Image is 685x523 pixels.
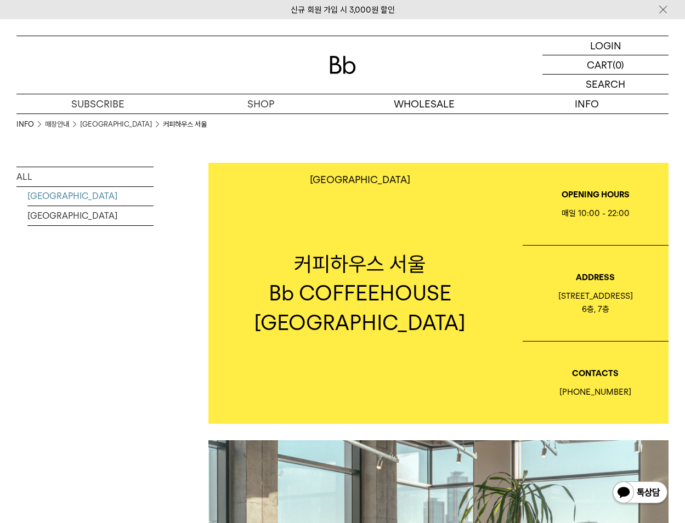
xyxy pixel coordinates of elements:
[179,94,342,113] a: SHOP
[291,5,395,15] a: 신규 회원 가입 시 3,000원 할인
[612,480,669,507] img: 카카오톡 채널 1:1 채팅 버튼
[163,119,207,130] li: 커피하우스 서울
[343,94,506,113] p: WHOLESALE
[586,75,625,94] p: SEARCH
[523,367,669,380] p: CONTACTS
[310,174,410,185] p: [GEOGRAPHIC_DATA]
[523,207,669,220] div: 매일 10:00 - 22:00
[523,271,669,284] p: ADDRESS
[27,206,154,225] a: [GEOGRAPHIC_DATA]
[523,385,669,399] div: [PHONE_NUMBER]
[523,188,669,201] p: OPENING HOURS
[523,289,669,316] div: [STREET_ADDRESS] 6층, 7층
[16,167,154,186] a: ALL
[587,55,613,74] p: CART
[330,56,356,74] img: 로고
[590,36,621,55] p: LOGIN
[613,55,624,74] p: (0)
[542,55,669,75] a: CART (0)
[80,119,152,130] a: [GEOGRAPHIC_DATA]
[27,186,154,206] a: [GEOGRAPHIC_DATA]
[506,94,669,113] p: INFO
[16,119,45,130] li: INFO
[542,36,669,55] a: LOGIN
[16,94,179,113] a: SUBSCRIBE
[45,119,69,130] a: 매장안내
[208,278,512,337] p: Bb COFFEEHOUSE [GEOGRAPHIC_DATA]
[208,249,512,278] p: 커피하우스 서울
